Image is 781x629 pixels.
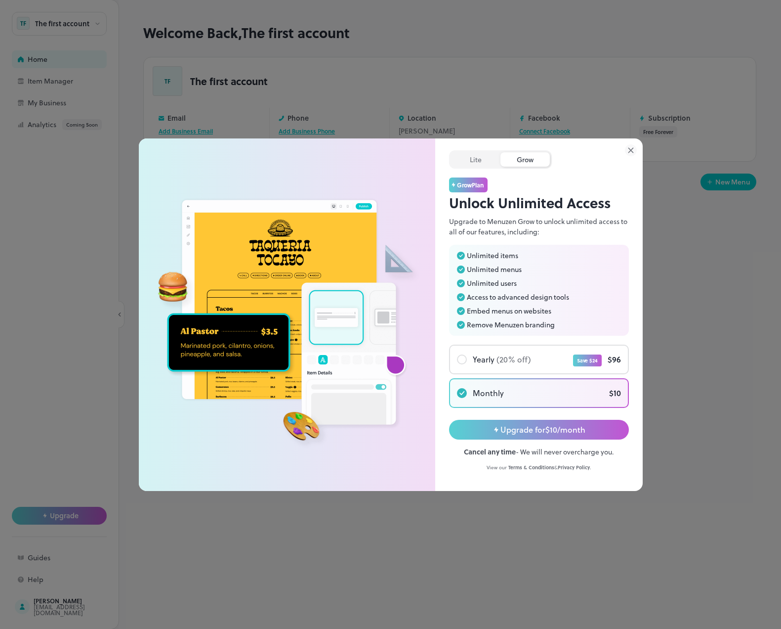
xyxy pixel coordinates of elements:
a: Privacy Policy [558,464,590,471]
p: Upgrade to Menuzen Grow to unlock unlimited access to all of our features, including: [449,216,629,237]
span: Grow Plan [457,180,484,189]
span: Yearly [473,356,531,363]
p: View our & . [449,464,629,471]
div: $ 96 [531,356,621,363]
span: Remove Menuzen branding [467,321,555,328]
div: $ 10 [504,389,621,397]
span: Unlimited users [467,280,517,287]
span: Upgrade for $10/month [500,424,585,436]
span: (20% off) [496,354,531,365]
span: Cancel any time [464,447,516,457]
span: Unlimited items [467,252,518,259]
p: Unlock Unlimited Access [449,192,629,213]
a: Terms & Conditions [508,464,554,471]
span: Unlimited menus [467,266,522,273]
span: Save $ 24 [573,355,601,366]
div: Grow [500,152,550,167]
img: plan-09fc0da6.png [139,147,435,482]
span: Access to advanced design tools [467,294,569,301]
span: Monthly [473,389,504,397]
div: Lite [451,152,500,167]
button: Upgrade for$10/month [449,420,629,440]
span: Embed menus on websites [467,308,551,314]
div: - We will never overcharge you. [449,447,629,457]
